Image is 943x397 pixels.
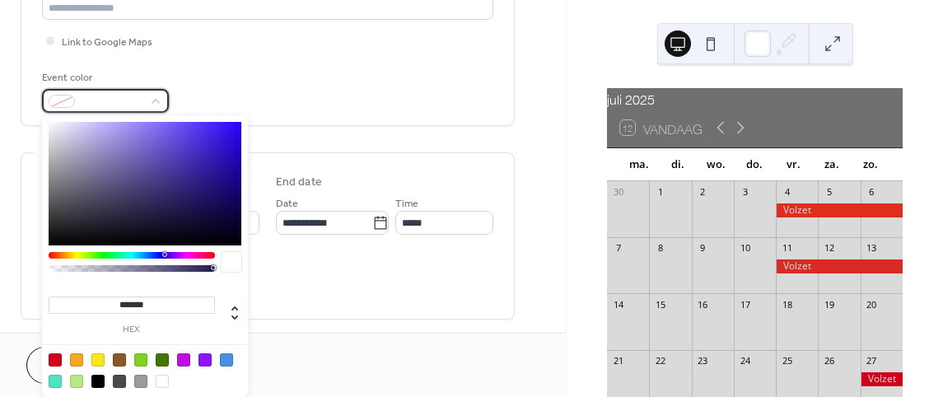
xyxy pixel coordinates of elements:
[823,186,835,198] div: 5
[113,375,126,388] div: #4A4A4A
[654,355,666,367] div: 22
[612,186,624,198] div: 30
[276,195,298,213] span: Date
[659,148,698,181] div: di.
[866,242,878,255] div: 13
[776,203,903,217] div: Volzet
[607,88,903,108] div: juli 2025
[776,259,903,273] div: Volzet
[697,355,709,367] div: 23
[781,298,793,311] div: 18
[739,242,751,255] div: 10
[134,375,147,388] div: #9B9B9B
[739,355,751,367] div: 24
[739,298,751,311] div: 17
[866,355,878,367] div: 27
[26,347,128,384] button: Cancel
[91,375,105,388] div: #000000
[781,242,793,255] div: 11
[697,186,709,198] div: 2
[654,242,666,255] div: 8
[113,353,126,367] div: #8B572A
[813,148,852,181] div: za.
[697,242,709,255] div: 9
[49,353,62,367] div: #D0021B
[781,355,793,367] div: 25
[612,242,624,255] div: 7
[612,298,624,311] div: 14
[739,186,751,198] div: 3
[735,148,774,181] div: do.
[620,148,659,181] div: ma.
[774,148,813,181] div: vr.
[70,353,83,367] div: #F5A623
[866,186,878,198] div: 6
[697,298,709,311] div: 16
[823,242,835,255] div: 12
[42,69,166,86] div: Event color
[654,298,666,311] div: 15
[49,325,215,334] label: hex
[156,375,169,388] div: #FFFFFF
[612,355,624,367] div: 21
[654,186,666,198] div: 1
[823,298,835,311] div: 19
[198,353,212,367] div: #9013FE
[91,353,105,367] div: #F8E71C
[220,353,233,367] div: #4A90E2
[861,372,903,386] div: Volzet
[276,174,322,191] div: End date
[851,148,889,181] div: zo.
[49,375,62,388] div: #50E3C2
[697,148,735,181] div: wo.
[395,195,418,213] span: Time
[866,298,878,311] div: 20
[781,186,793,198] div: 4
[70,375,83,388] div: #B8E986
[62,34,152,51] span: Link to Google Maps
[177,353,190,367] div: #BD10E0
[134,353,147,367] div: #7ED321
[156,353,169,367] div: #417505
[823,355,835,367] div: 26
